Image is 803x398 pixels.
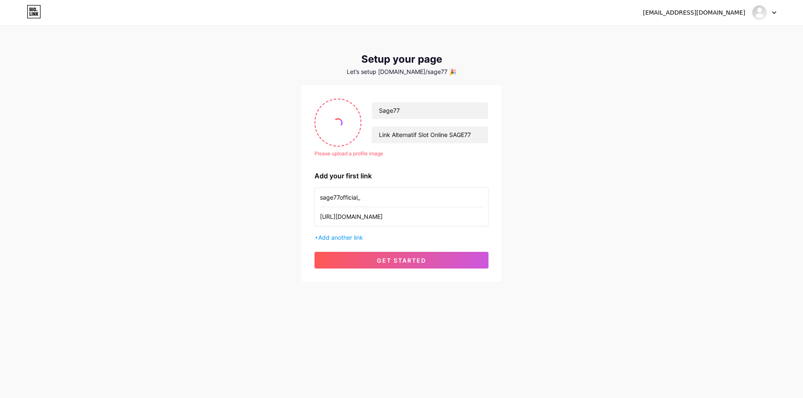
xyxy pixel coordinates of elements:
div: + [315,233,488,242]
input: Your name [372,102,488,119]
input: bio [372,127,488,143]
img: sage77 [752,5,767,20]
input: Link name (My Instagram) [320,188,483,207]
div: Let’s setup [DOMAIN_NAME]/sage77 🎉 [301,68,502,75]
div: Setup your page [301,53,502,65]
div: [EMAIL_ADDRESS][DOMAIN_NAME] [643,8,745,17]
input: URL (https://instagram.com/yourname) [320,207,483,226]
button: get started [315,252,488,269]
div: Please upload a profile image [315,150,488,157]
span: Add another link [318,234,363,241]
div: Add your first link [315,171,488,181]
span: get started [377,257,426,264]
